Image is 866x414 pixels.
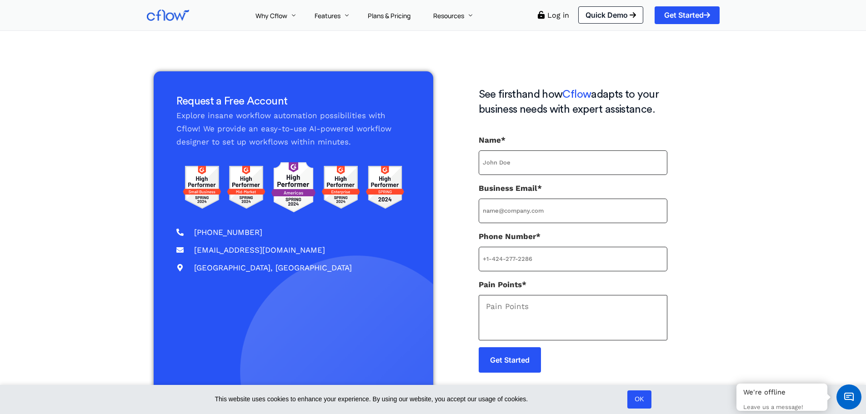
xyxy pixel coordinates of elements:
form: Contact form [479,134,667,388]
span: Cflow [562,89,591,100]
span: [GEOGRAPHIC_DATA], [GEOGRAPHIC_DATA] [192,261,352,274]
span: Get Started [664,11,710,19]
label: Name* [479,134,667,175]
span: Chat Widget [836,384,861,409]
span: Plans & Pricing [368,11,410,20]
input: Business Email* [479,199,667,223]
span: [PHONE_NUMBER] [192,226,262,239]
input: Name* [479,150,667,175]
span: Request a Free Account [176,96,288,107]
img: Cflow [147,10,189,21]
textarea: Pain Points* [479,295,667,340]
span: [EMAIL_ADDRESS][DOMAIN_NAME] [192,244,325,257]
p: Leave us a message! [743,404,821,411]
span: Resources [433,11,464,20]
span: Features [315,11,340,20]
a: OK [627,390,651,409]
a: Quick Demo [578,6,643,24]
span: Why Cflow [255,11,287,20]
label: Pain Points* [479,278,667,340]
span: This website uses cookies to enhance your experience. By using our website, you accept our usage ... [215,394,622,405]
a: Get Started [655,6,720,24]
a: Log in [547,11,569,20]
label: Business Email* [479,182,667,223]
div: Explore insane workflow automation possibilities with Cflow! We provide an easy-to-use AI-powered... [176,94,410,149]
input: Phone Number* [479,247,667,271]
label: Phone Number* [479,230,667,271]
img: g2 reviews [176,158,410,217]
h3: See firsthand how adapts to your business needs with expert assistance. [479,87,667,118]
input: Get Started [479,347,541,373]
div: We're offline [743,388,821,397]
